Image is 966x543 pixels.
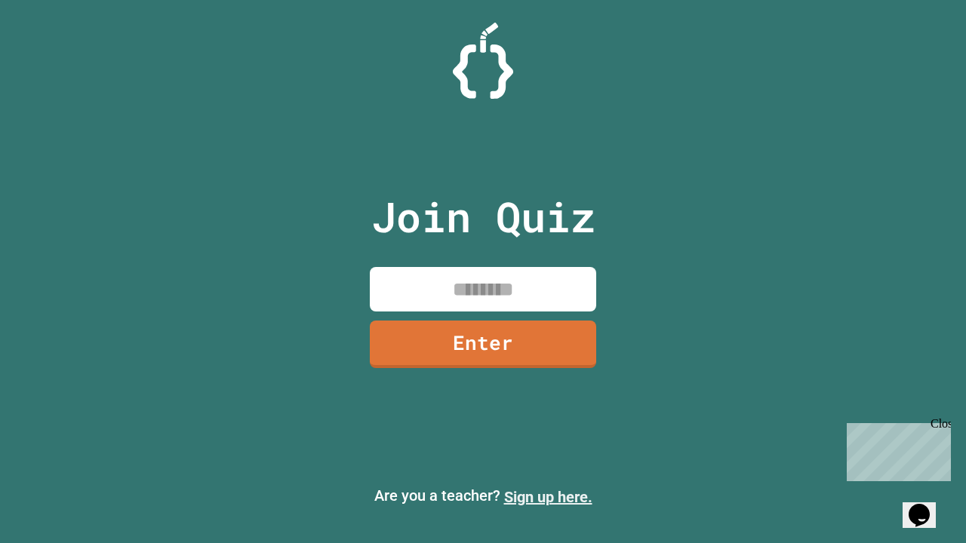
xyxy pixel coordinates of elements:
p: Join Quiz [371,186,595,248]
iframe: chat widget [903,483,951,528]
a: Sign up here. [504,488,592,506]
div: Chat with us now!Close [6,6,104,96]
iframe: chat widget [841,417,951,481]
a: Enter [370,321,596,368]
img: Logo.svg [453,23,513,99]
p: Are you a teacher? [12,484,954,508]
